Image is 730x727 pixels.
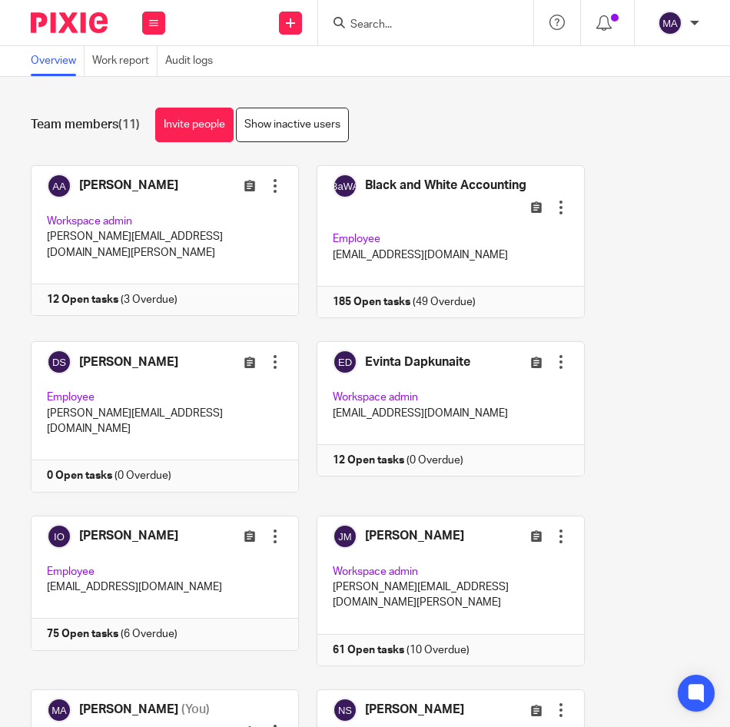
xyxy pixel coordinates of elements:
[155,108,234,142] a: Invite people
[658,11,682,35] img: svg%3E
[31,117,140,133] h1: Team members
[31,12,108,33] img: Pixie
[165,46,221,76] a: Audit logs
[349,18,487,32] input: Search
[118,118,140,131] span: (11)
[236,108,349,142] a: Show inactive users
[92,46,158,76] a: Work report
[31,46,85,76] a: Overview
